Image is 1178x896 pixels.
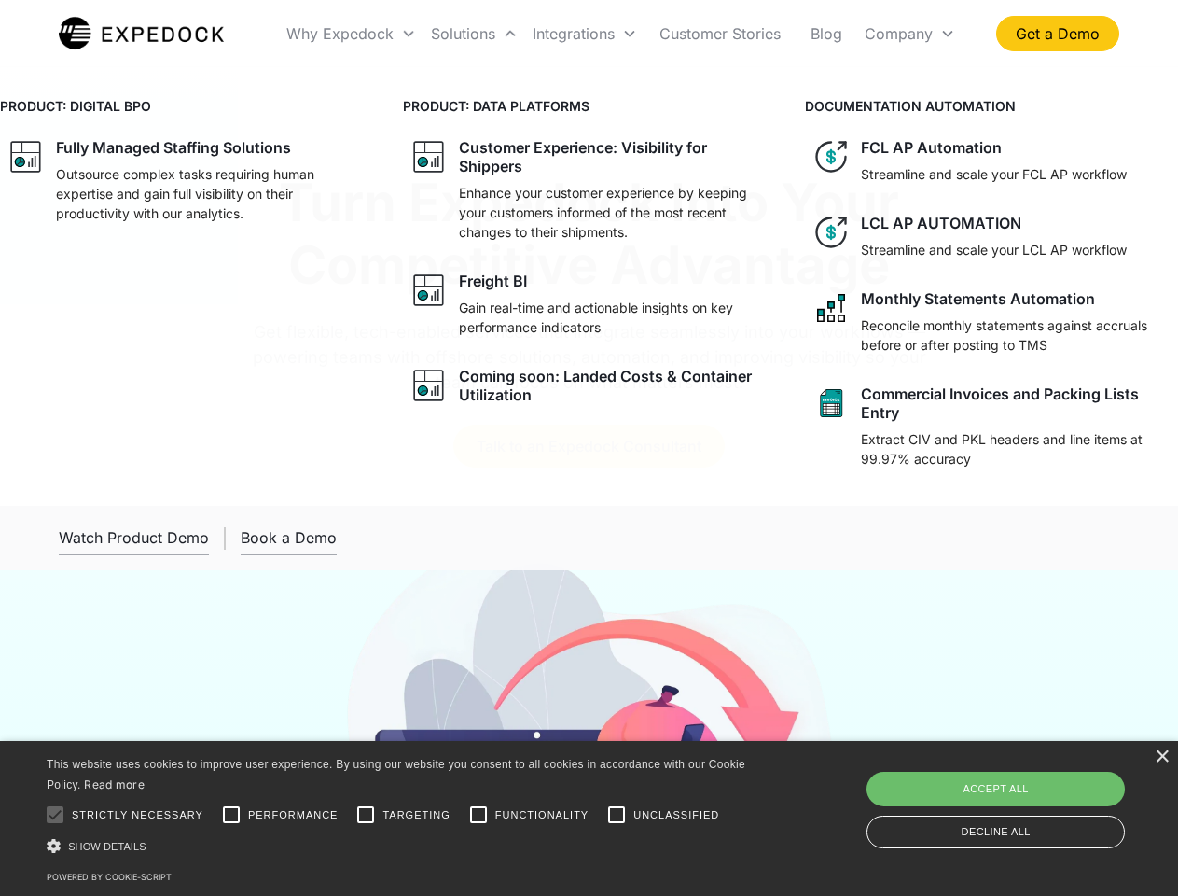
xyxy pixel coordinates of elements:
a: Book a Demo [241,521,337,555]
p: Streamline and scale your LCL AP workflow [861,240,1127,259]
span: Targeting [382,807,450,823]
p: Reconcile monthly statements against accruals before or after posting to TMS [861,315,1171,355]
div: Solutions [423,2,525,65]
div: Solutions [431,24,495,43]
div: Monthly Statements Automation [861,289,1095,308]
a: home [59,15,224,52]
img: graph icon [410,367,448,404]
a: graph iconCustomer Experience: Visibility for ShippersEnhance your customer experience by keeping... [403,131,776,249]
a: Customer Stories [644,2,796,65]
span: Show details [68,841,146,852]
div: Fully Managed Staffing Solutions [56,138,291,157]
div: Integrations [525,2,644,65]
span: This website uses cookies to improve user experience. By using our website you consent to all coo... [47,758,745,792]
img: network like icon [812,289,850,327]
a: Powered by cookie-script [47,872,172,882]
p: Streamline and scale your FCL AP workflow [861,164,1127,184]
span: Performance [248,807,339,823]
p: Extract CIV and PKL headers and line items at 99.97% accuracy [861,429,1171,469]
span: Unclassified [633,807,719,823]
a: dollar iconLCL AP AUTOMATIONStreamline and scale your LCL AP workflow [805,206,1178,267]
img: graph icon [410,272,448,309]
div: Commercial Invoices and Packing Lists Entry [861,385,1171,422]
div: FCL AP Automation [861,138,1002,157]
div: Why Expedock [279,2,423,65]
p: Gain real-time and actionable insights on key performance indicators [459,298,769,337]
img: dollar icon [812,138,850,175]
div: Integrations [533,24,615,43]
div: Freight BI [459,272,527,290]
a: Get a Demo [996,16,1119,51]
div: Watch Product Demo [59,528,209,547]
img: dollar icon [812,214,850,251]
p: Enhance your customer experience by keeping your customers informed of the most recent changes to... [459,183,769,242]
a: dollar iconFCL AP AutomationStreamline and scale your FCL AP workflow [805,131,1178,191]
div: Coming soon: Landed Costs & Container Utilization [459,367,769,404]
a: sheet iconCommercial Invoices and Packing Lists EntryExtract CIV and PKL headers and line items a... [805,377,1178,476]
p: Outsource complex tasks requiring human expertise and gain full visibility on their productivity ... [56,164,366,223]
h4: PRODUCT: DATA PLATFORMS [403,96,776,116]
div: Why Expedock [286,24,394,43]
a: open lightbox [59,521,209,555]
a: Blog [796,2,857,65]
a: graph iconComing soon: Landed Costs & Container Utilization [403,359,776,412]
a: Read more [84,777,145,791]
img: sheet icon [812,385,850,422]
span: Strictly necessary [72,807,203,823]
div: Company [865,24,933,43]
img: graph icon [410,138,448,175]
h4: DOCUMENTATION AUTOMATION [805,96,1178,116]
div: Company [857,2,963,65]
span: Functionality [495,807,589,823]
iframe: Chat Widget [867,694,1178,896]
div: LCL AP AUTOMATION [861,214,1021,232]
img: Expedock Logo [59,15,224,52]
a: network like iconMonthly Statements AutomationReconcile monthly statements against accruals befor... [805,282,1178,362]
img: graph icon [7,138,45,175]
div: Show details [47,836,752,856]
a: graph iconFreight BIGain real-time and actionable insights on key performance indicators [403,264,776,344]
div: Book a Demo [241,528,337,547]
div: Customer Experience: Visibility for Shippers [459,138,769,175]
